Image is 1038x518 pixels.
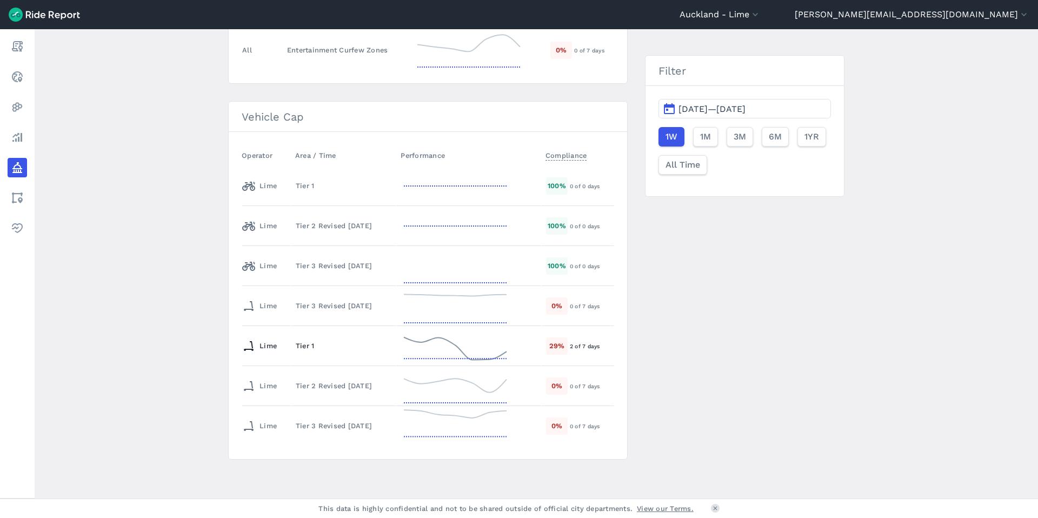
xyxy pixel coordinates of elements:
div: 0 of 7 days [570,421,614,431]
div: Entertainment Curfew Zones [287,45,405,55]
a: Health [8,218,27,238]
div: 100 % [546,217,568,234]
div: Lime [242,337,277,355]
h3: Filter [646,56,844,86]
div: Lime [242,297,277,315]
span: 1M [700,130,711,143]
div: Lime [242,417,277,435]
a: Analyze [8,128,27,147]
button: 1YR [797,127,826,147]
th: Operator [242,145,291,166]
a: Policy [8,158,27,177]
span: Compliance [545,148,587,161]
div: Tier 3 Revised [DATE] [296,421,391,431]
div: Lime [242,257,277,275]
a: Areas [8,188,27,208]
div: 0 % [546,297,568,314]
div: 0 of 7 days [574,45,614,55]
button: 6M [762,127,789,147]
a: Realtime [8,67,27,87]
span: 6M [769,130,782,143]
div: Tier 2 Revised [DATE] [296,221,391,231]
h3: Vehicle Cap [229,102,627,132]
div: Tier 1 [296,341,391,351]
a: Report [8,37,27,56]
div: Lime [242,377,277,395]
a: View our Terms. [637,503,694,514]
div: 100 % [546,177,568,194]
div: All [242,45,252,55]
button: [PERSON_NAME][EMAIL_ADDRESS][DOMAIN_NAME] [795,8,1029,21]
div: 0 of 0 days [570,181,614,191]
div: 29 % [546,337,568,354]
button: All Time [658,155,707,175]
div: 0 % [546,377,568,394]
div: 100 % [546,257,568,274]
div: 0 % [550,42,572,58]
div: Tier 2 Revised [DATE] [296,381,391,391]
th: Performance [396,145,541,166]
span: 1YR [804,130,819,143]
button: Auckland - Lime [680,8,761,21]
span: 3M [734,130,746,143]
span: [DATE]—[DATE] [678,104,746,114]
div: Tier 3 Revised [DATE] [296,261,391,271]
div: Tier 3 Revised [DATE] [296,301,391,311]
div: Lime [242,217,277,235]
button: [DATE]—[DATE] [658,99,831,118]
img: Ride Report [9,8,80,22]
span: All Time [666,158,700,171]
a: Heatmaps [8,97,27,117]
div: Lime [242,177,277,195]
div: 0 of 0 days [570,221,614,231]
span: 1W [666,130,677,143]
div: 2 of 7 days [570,341,614,351]
div: Tier 1 [296,181,391,191]
div: 0 of 0 days [570,261,614,271]
button: 1M [693,127,718,147]
button: 3M [727,127,753,147]
div: 0 of 7 days [570,301,614,311]
button: 1W [658,127,684,147]
div: 0 of 7 days [570,381,614,391]
th: Area / Time [291,145,396,166]
div: 0 % [546,417,568,434]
